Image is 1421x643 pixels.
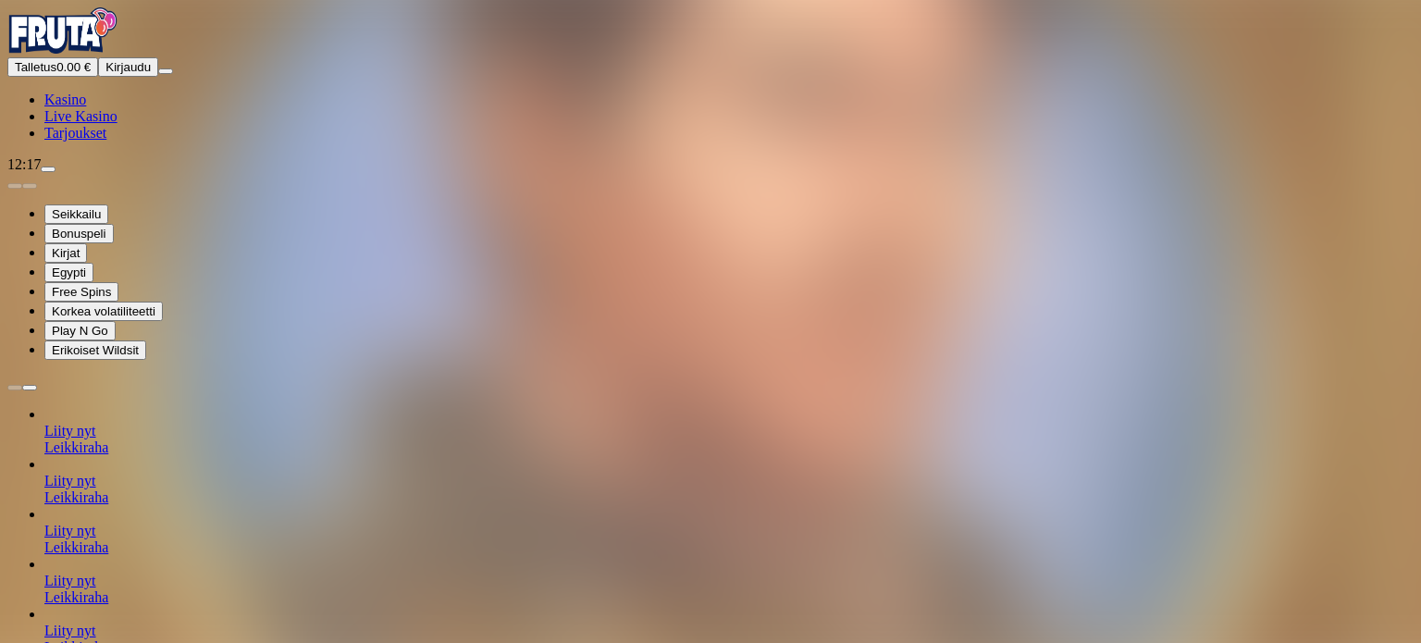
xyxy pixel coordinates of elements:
[7,385,22,390] button: prev slide
[52,266,86,279] span: Egypti
[7,7,1414,142] nav: Primary
[52,285,111,299] span: Free Spins
[52,324,108,338] span: Play N Go
[52,246,80,260] span: Kirjat
[52,304,155,318] span: Korkea volatiliteetti
[44,108,117,124] a: Live Kasino
[44,340,146,360] button: Erikoiset Wildsit
[44,92,86,107] a: Kasino
[44,282,118,302] button: Free Spins
[41,167,56,172] button: live-chat
[44,263,93,282] button: Egypti
[56,60,91,74] span: 0.00 €
[44,204,108,224] button: Seikkailu
[44,539,108,555] a: Leikkiraha
[7,156,41,172] span: 12:17
[105,60,151,74] span: Kirjaudu
[44,489,108,505] a: Leikkiraha
[52,227,106,241] span: Bonuspeli
[44,523,96,538] a: Liity nyt
[44,125,106,141] a: Tarjoukset
[44,473,96,488] a: Liity nyt
[44,423,96,439] a: Liity nyt
[44,573,96,588] a: Liity nyt
[44,243,87,263] button: Kirjat
[52,207,101,221] span: Seikkailu
[22,183,37,189] button: next slide
[7,57,98,77] button: Talletusplus icon0.00 €
[7,41,118,56] a: Fruta
[7,7,118,54] img: Fruta
[15,60,56,74] span: Talletus
[44,623,96,638] a: Liity nyt
[44,321,116,340] button: Play N Go
[22,385,37,390] button: next slide
[158,68,173,74] button: menu
[52,343,139,357] span: Erikoiset Wildsit
[98,57,158,77] button: Kirjaudu
[44,439,108,455] a: Leikkiraha
[44,589,108,605] a: Leikkiraha
[44,302,163,321] button: Korkea volatiliteetti
[44,224,114,243] button: Bonuspeli
[7,183,22,189] button: prev slide
[7,92,1414,142] nav: Main menu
